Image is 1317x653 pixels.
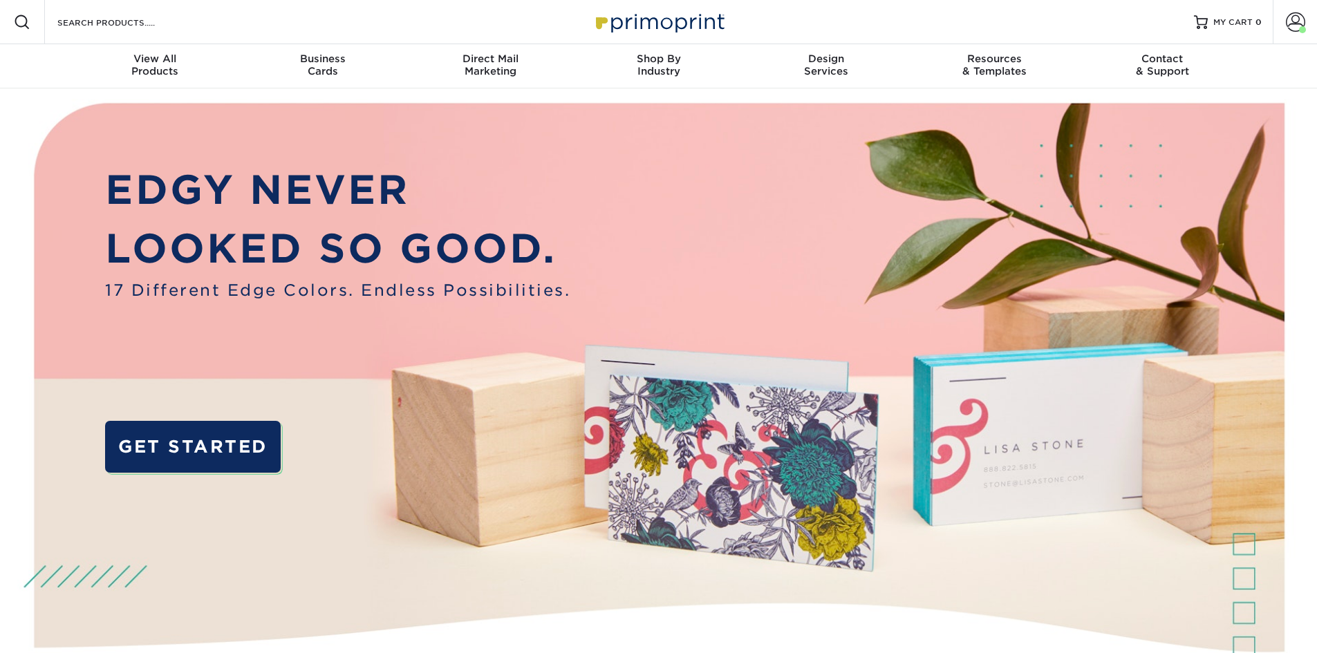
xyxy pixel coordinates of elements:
span: Business [239,53,407,65]
a: Contact& Support [1078,44,1246,88]
span: Resources [910,53,1078,65]
span: Direct Mail [407,53,575,65]
p: EDGY NEVER [105,160,570,220]
a: Direct MailMarketing [407,44,575,88]
div: Marketing [407,53,575,77]
a: View AllProducts [71,44,239,88]
img: Primoprint [590,7,728,37]
span: MY CART [1213,17,1253,28]
div: & Templates [910,53,1078,77]
span: Contact [1078,53,1246,65]
a: DesignServices [742,44,910,88]
span: View All [71,53,239,65]
span: Shop By [575,53,742,65]
span: Design [742,53,910,65]
input: SEARCH PRODUCTS..... [56,14,191,30]
a: BusinessCards [239,44,407,88]
div: Services [742,53,910,77]
div: Industry [575,53,742,77]
a: Resources& Templates [910,44,1078,88]
div: & Support [1078,53,1246,77]
p: LOOKED SO GOOD. [105,219,570,278]
a: GET STARTED [105,421,280,473]
a: Shop ByIndustry [575,44,742,88]
span: 17 Different Edge Colors. Endless Possibilities. [105,278,570,302]
span: 0 [1255,17,1262,27]
div: Cards [239,53,407,77]
div: Products [71,53,239,77]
